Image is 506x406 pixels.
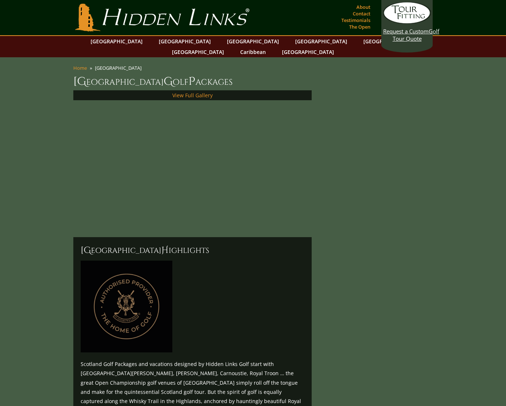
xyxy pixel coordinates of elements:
a: [GEOGRAPHIC_DATA] [291,36,351,47]
a: The Open [347,22,372,32]
a: [GEOGRAPHIC_DATA] [168,47,228,57]
a: [GEOGRAPHIC_DATA] [278,47,338,57]
a: About [355,2,372,12]
h1: [GEOGRAPHIC_DATA] olf ackages [73,74,433,89]
a: View Full Gallery [172,92,213,99]
h2: [GEOGRAPHIC_DATA] ighlights [81,244,304,256]
a: [GEOGRAPHIC_DATA] [360,36,419,47]
a: [GEOGRAPHIC_DATA] [155,36,214,47]
a: Contact [351,8,372,19]
li: [GEOGRAPHIC_DATA] [95,65,144,71]
a: [GEOGRAPHIC_DATA] [223,36,283,47]
span: G [164,74,173,89]
span: H [161,244,169,256]
a: Home [73,65,87,71]
span: P [188,74,195,89]
a: Request a CustomGolf Tour Quote [383,2,431,42]
a: Testimonials [340,15,372,25]
span: Request a Custom [383,28,429,35]
a: [GEOGRAPHIC_DATA] [87,36,146,47]
a: Caribbean [236,47,269,57]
